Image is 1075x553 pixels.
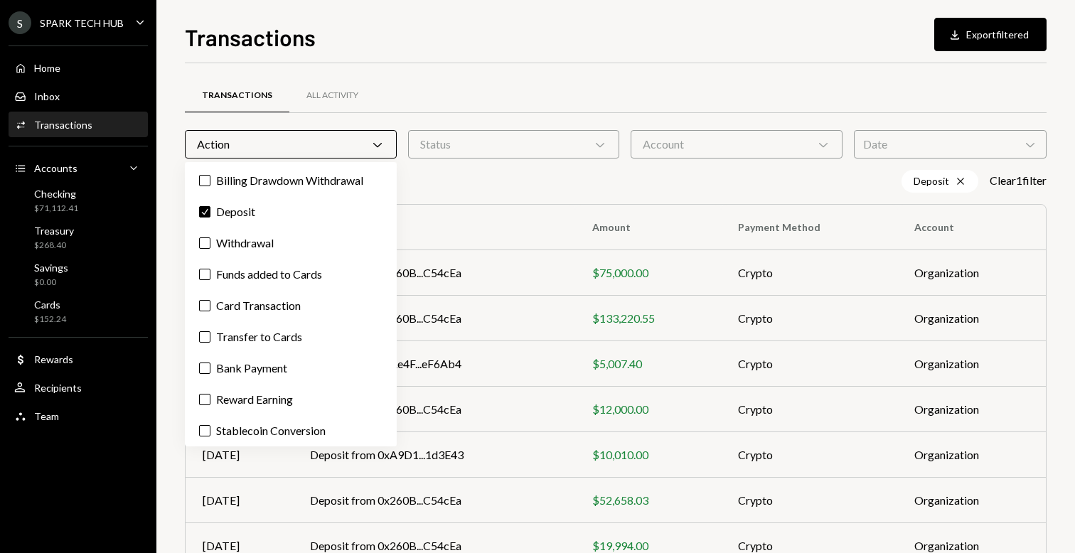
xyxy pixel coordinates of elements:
div: $5,007.40 [592,355,704,372]
td: Organization [897,341,1047,387]
div: Accounts [34,162,77,174]
div: [DATE] [203,492,276,509]
td: Organization [897,296,1047,341]
td: Organization [897,478,1047,523]
label: Stablecoin Conversion [191,418,391,444]
button: Transfer to Cards [199,331,210,343]
div: $133,220.55 [592,310,704,327]
label: Billing Drawdown Withdrawal [191,168,391,193]
div: $71,112.41 [34,203,78,215]
td: Organization [897,250,1047,296]
div: S [9,11,31,34]
div: Date [854,130,1047,159]
td: Deposit from 0x260B...C54cEa [293,296,576,341]
div: Status [408,130,620,159]
th: To/From [293,205,576,250]
div: Checking [34,188,78,200]
a: All Activity [289,77,375,114]
td: Crypto [721,432,897,478]
div: Team [34,410,59,422]
div: Cards [34,299,66,311]
td: Crypto [721,296,897,341]
th: Payment Method [721,205,897,250]
a: Recipients [9,375,148,400]
div: Transactions [34,119,92,131]
td: Deposit from 0xAe4F...eF6Ab4 [293,341,576,387]
a: Inbox [9,83,148,109]
th: Amount [575,205,721,250]
div: Transactions [202,90,272,102]
td: Crypto [721,341,897,387]
button: Card Transaction [199,300,210,311]
label: Withdrawal [191,230,391,256]
div: SPARK TECH HUB [40,17,124,29]
div: Savings [34,262,68,274]
label: Card Transaction [191,293,391,318]
a: Transactions [9,112,148,137]
a: Cards$152.24 [9,294,148,328]
button: Deposit [199,206,210,218]
button: Stablecoin Conversion [199,425,210,436]
td: Organization [897,432,1047,478]
td: Deposit from 0x260B...C54cEa [293,387,576,432]
label: Transfer to Cards [191,324,391,350]
a: Checking$71,112.41 [9,183,148,218]
button: Withdrawal [199,237,210,249]
div: $152.24 [34,313,66,326]
a: Treasury$268.40 [9,220,148,254]
div: $52,658.03 [592,492,704,509]
td: Crypto [721,478,897,523]
td: Organization [897,387,1047,432]
div: $0.00 [34,276,68,289]
a: Transactions [185,77,289,114]
button: Bank Payment [199,363,210,374]
a: Savings$0.00 [9,257,148,291]
td: Deposit from 0x260B...C54cEa [293,478,576,523]
div: Inbox [34,90,60,102]
button: Funds added to Cards [199,269,210,280]
div: $10,010.00 [592,446,704,463]
label: Reward Earning [191,387,391,412]
div: [DATE] [203,446,276,463]
label: Funds added to Cards [191,262,391,287]
td: Crypto [721,387,897,432]
div: All Activity [306,90,358,102]
div: $268.40 [34,240,74,252]
button: Billing Drawdown Withdrawal [199,175,210,186]
div: Treasury [34,225,74,237]
button: Exportfiltered [934,18,1047,51]
div: Recipients [34,382,82,394]
label: Bank Payment [191,355,391,381]
a: Team [9,403,148,429]
button: Reward Earning [199,394,210,405]
a: Rewards [9,346,148,372]
div: Home [34,62,60,74]
div: Account [631,130,843,159]
a: Accounts [9,155,148,181]
label: Deposit [191,199,391,225]
th: Account [897,205,1047,250]
button: Clear1filter [990,173,1047,188]
div: Action [185,130,397,159]
div: Deposit [902,170,978,193]
a: Home [9,55,148,80]
td: Crypto [721,250,897,296]
td: Deposit from 0x260B...C54cEa [293,250,576,296]
div: $75,000.00 [592,264,704,281]
div: Rewards [34,353,73,365]
div: $12,000.00 [592,401,704,418]
td: Deposit from 0xA9D1...1d3E43 [293,432,576,478]
h1: Transactions [185,23,316,51]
